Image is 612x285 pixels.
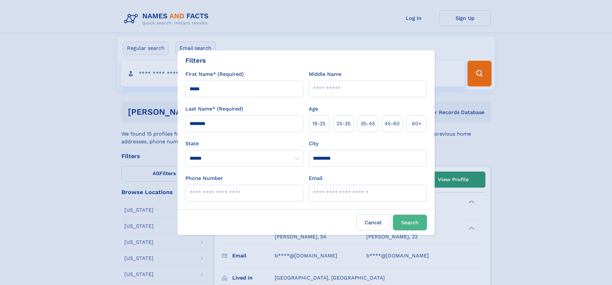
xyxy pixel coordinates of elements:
[185,140,304,147] label: State
[185,70,244,78] label: First Name* (Required)
[185,174,223,182] label: Phone Number
[312,120,325,128] span: 18‑25
[356,215,390,230] label: Cancel
[309,105,318,113] label: Age
[185,56,206,65] div: Filters
[360,120,375,128] span: 35‑45
[393,215,427,230] button: Search
[412,120,421,128] span: 60+
[336,120,350,128] span: 25‑35
[385,120,400,128] span: 45‑60
[185,105,243,113] label: Last Name* (Required)
[309,70,341,78] label: Middle Name
[309,174,323,182] label: Email
[309,140,318,147] label: City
